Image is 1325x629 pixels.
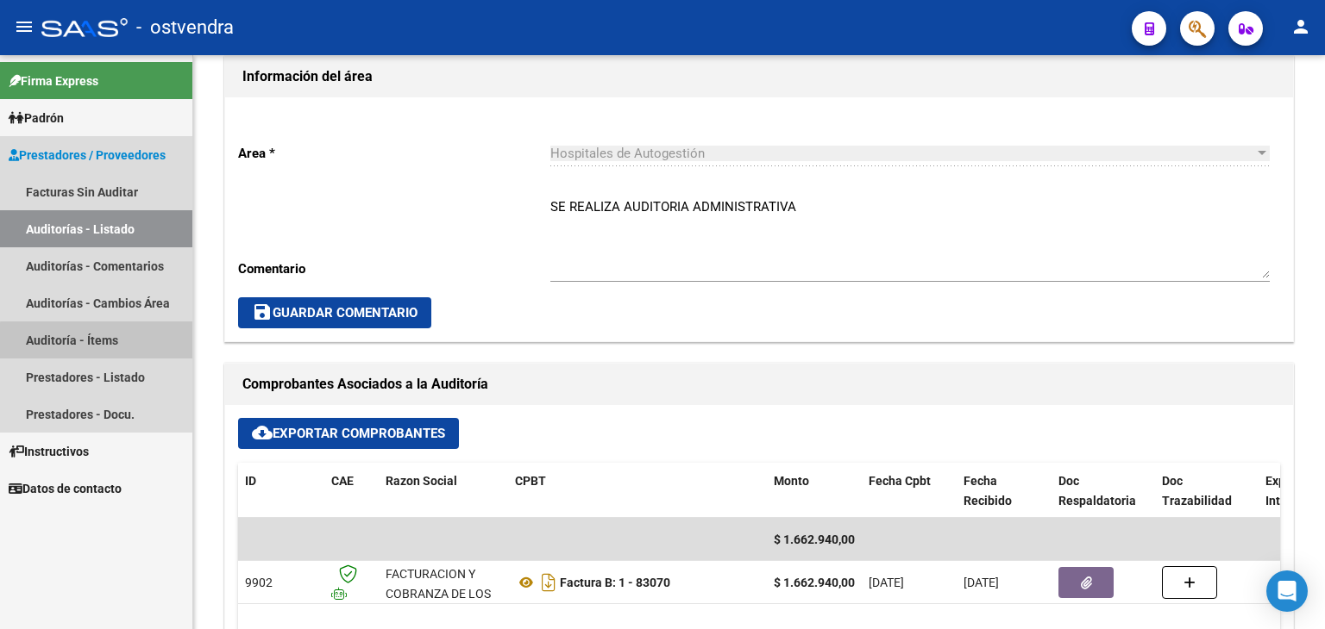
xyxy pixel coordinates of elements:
[774,532,855,546] span: $ 1.662.940,00
[1265,474,1305,508] span: Expte. Interno
[252,422,273,443] mat-icon: cloud_download
[9,442,89,461] span: Instructivos
[957,463,1052,520] datatable-header-cell: Fecha Recibido
[252,426,445,441] span: Exportar Comprobantes
[238,463,324,520] datatable-header-cell: ID
[245,576,273,589] span: 9902
[550,146,705,161] span: Hospitales de Autogestión
[242,371,1276,398] h1: Comprobantes Asociados a la Auditoría
[1259,463,1319,520] datatable-header-cell: Expte. Interno
[252,305,418,321] span: Guardar Comentario
[238,144,550,163] p: Area *
[324,463,379,520] datatable-header-cell: CAE
[1052,463,1155,520] datatable-header-cell: Doc Respaldatoria
[537,569,560,596] i: Descargar documento
[9,109,64,128] span: Padrón
[252,302,273,322] mat-icon: save
[1290,16,1311,37] mat-icon: person
[862,463,957,520] datatable-header-cell: Fecha Cpbt
[238,259,550,278] p: Comentario
[508,463,767,520] datatable-header-cell: CPBT
[774,474,809,488] span: Monto
[9,146,166,165] span: Prestadores / Proveedores
[1155,463,1259,520] datatable-header-cell: Doc Trazabilidad
[767,463,862,520] datatable-header-cell: Monto
[386,474,457,488] span: Razon Social
[515,474,546,488] span: CPBT
[14,16,35,37] mat-icon: menu
[560,576,670,589] strong: Factura B: 1 - 83070
[238,297,431,328] button: Guardar Comentario
[242,63,1276,90] h1: Información del área
[1266,570,1308,612] div: Open Intercom Messenger
[964,474,1012,508] span: Fecha Recibido
[869,474,931,488] span: Fecha Cpbt
[1162,474,1232,508] span: Doc Trazabilidad
[774,576,855,589] strong: $ 1.662.940,00
[9,479,122,498] span: Datos de contacto
[964,576,999,589] span: [DATE]
[379,463,508,520] datatable-header-cell: Razon Social
[245,474,256,488] span: ID
[136,9,234,47] span: - ostvendra
[238,418,459,449] button: Exportar Comprobantes
[869,576,904,589] span: [DATE]
[9,72,98,90] span: Firma Express
[331,474,354,488] span: CAE
[1058,474,1136,508] span: Doc Respaldatoria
